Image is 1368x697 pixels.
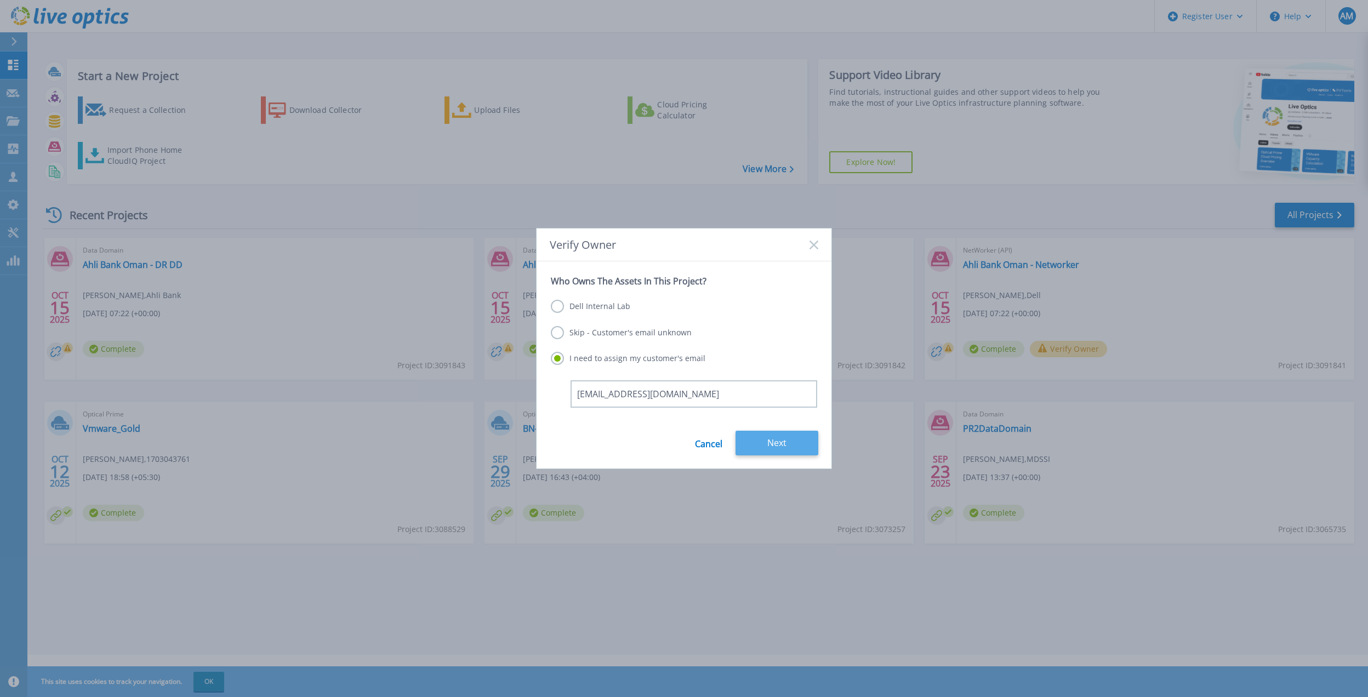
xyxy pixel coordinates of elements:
[695,431,722,455] a: Cancel
[551,300,630,313] label: Dell Internal Lab
[551,352,705,365] label: I need to assign my customer's email
[551,326,692,339] label: Skip - Customer's email unknown
[571,380,817,408] input: Enter email address
[551,276,817,287] p: Who Owns The Assets In This Project?
[550,238,616,251] span: Verify Owner
[736,431,818,455] button: Next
